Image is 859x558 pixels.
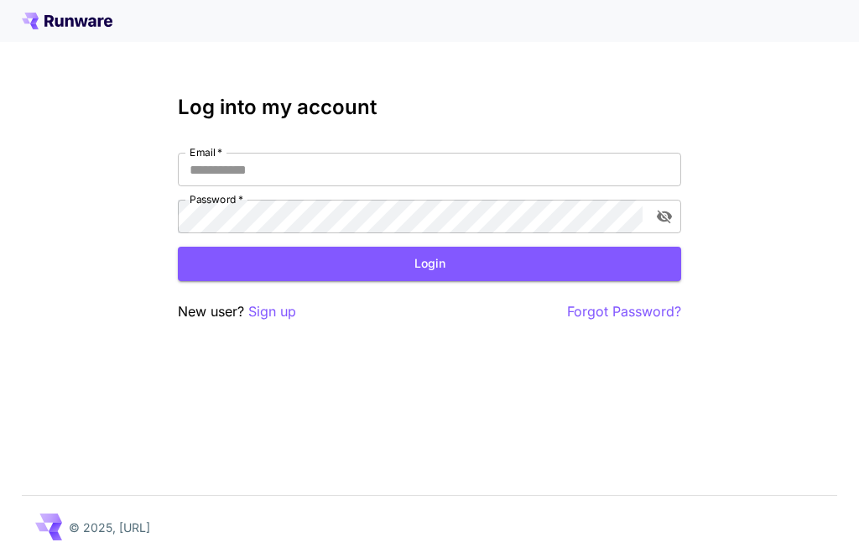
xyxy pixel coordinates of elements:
label: Password [190,192,243,206]
button: Forgot Password? [567,301,681,322]
button: Sign up [248,301,296,322]
button: toggle password visibility [649,201,679,232]
button: Login [178,247,681,281]
p: New user? [178,301,296,322]
h3: Log into my account [178,96,681,119]
p: © 2025, [URL] [69,519,150,536]
label: Email [190,145,222,159]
